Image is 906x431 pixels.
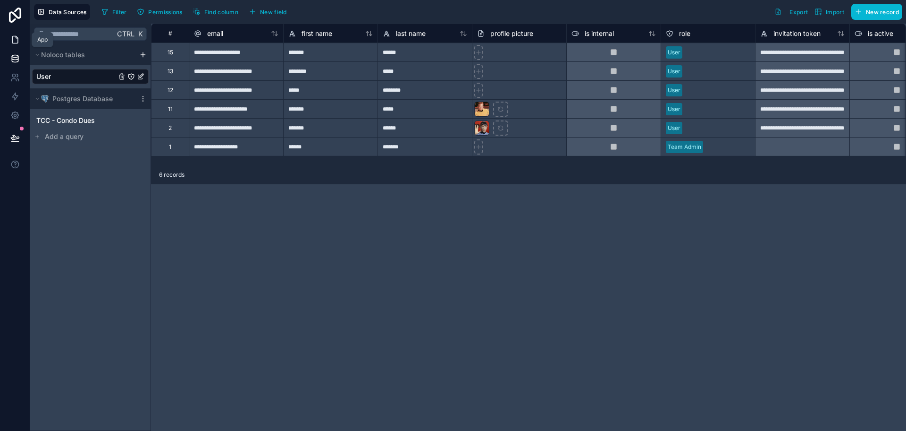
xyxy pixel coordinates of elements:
a: New record [847,4,902,20]
span: Data Sources [49,9,87,16]
span: Ctrl [116,28,135,40]
span: Filter [112,9,127,16]
button: Import [811,4,847,20]
div: 13 [168,68,173,75]
button: New field [245,5,290,19]
button: Data Sources [34,4,90,20]
span: Permissions [148,9,182,16]
div: User [668,67,680,76]
div: 12 [168,86,173,94]
a: Permissions [134,5,189,19]
div: # [159,30,182,37]
span: 6 records [159,171,185,179]
span: is active [868,29,893,38]
span: K [137,31,143,37]
button: New record [851,4,902,20]
span: last name [396,29,426,38]
span: Find column [204,9,238,16]
span: Export [789,9,808,16]
span: first name [302,29,332,38]
div: Team Admin [668,143,701,151]
button: Permissions [134,5,185,19]
span: role [679,29,690,38]
div: User [668,48,680,57]
button: Export [771,4,811,20]
div: 1 [169,143,171,151]
div: 2 [168,124,172,132]
div: User [668,124,680,132]
span: New record [866,9,899,16]
div: User [668,86,680,95]
span: is internal [585,29,614,38]
div: 15 [168,49,173,56]
span: profile picture [490,29,533,38]
div: App [37,36,48,43]
div: User [668,105,680,113]
span: email [207,29,223,38]
button: Filter [98,5,130,19]
span: invitation token [773,29,821,38]
div: 11 [168,105,173,113]
span: New field [260,9,287,16]
span: Import [826,9,844,16]
button: Find column [190,5,242,19]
